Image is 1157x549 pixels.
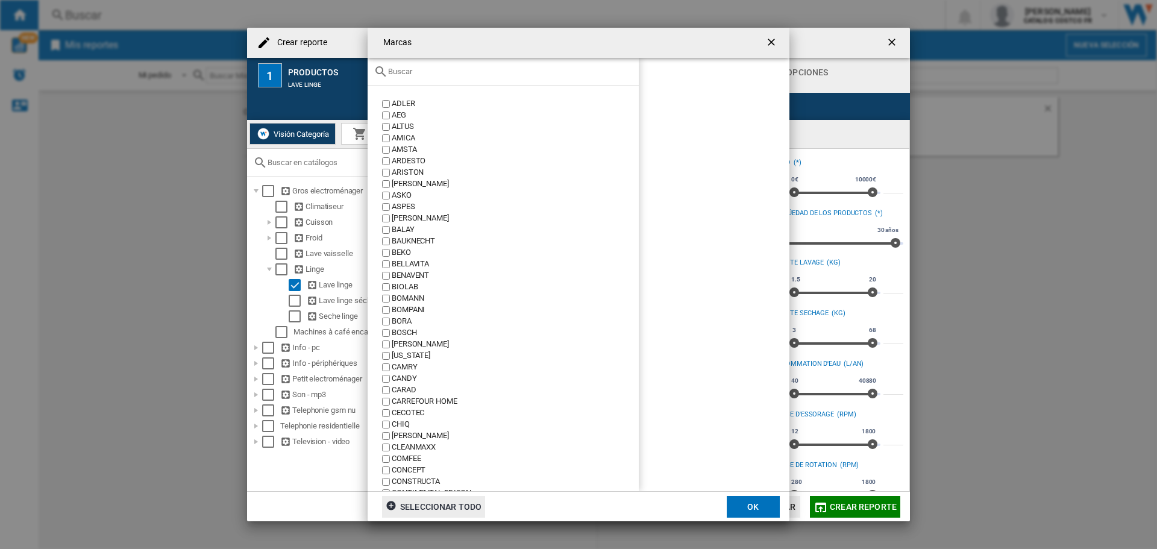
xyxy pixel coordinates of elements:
[392,407,639,419] div: CECOTEC
[392,110,639,121] div: AEG
[382,192,390,199] input: value.title
[392,339,639,350] div: [PERSON_NAME]
[727,496,780,518] button: OK
[382,295,390,303] input: value.title
[382,466,390,474] input: value.title
[392,236,639,247] div: BAUKNECHT
[392,465,639,476] div: CONCEPT
[392,167,639,178] div: ARISTON
[765,36,780,51] ng-md-icon: getI18NText('BUTTONS.CLOSE_DIALOG')
[392,396,639,407] div: CARREFOUR HOME
[382,100,390,108] input: value.title
[382,386,390,394] input: value.title
[377,37,412,49] h4: Marcas
[392,190,639,201] div: ASKO
[382,478,390,486] input: value.title
[392,293,639,304] div: BOMANN
[392,384,639,396] div: CARAD
[382,215,390,222] input: value.title
[392,350,639,362] div: [US_STATE]
[392,213,639,224] div: [PERSON_NAME]
[382,146,390,154] input: value.title
[392,201,639,213] div: ASPES
[382,363,390,371] input: value.title
[392,488,639,499] div: CONTINENTAL EDISON
[392,430,639,442] div: [PERSON_NAME]
[382,237,390,245] input: value.title
[392,442,639,453] div: CLEANMAXX
[392,155,639,167] div: ARDESTO
[382,318,390,325] input: value.title
[382,283,390,291] input: value.title
[392,133,639,144] div: AMICA
[382,111,390,119] input: value.title
[382,260,390,268] input: value.title
[382,329,390,337] input: value.title
[392,247,639,259] div: BEKO
[382,398,390,406] input: value.title
[388,67,633,76] input: Buscar
[392,121,639,133] div: ALTUS
[392,419,639,430] div: CHIQ
[392,362,639,373] div: CAMRY
[382,306,390,314] input: value.title
[382,421,390,428] input: value.title
[382,123,390,131] input: value.title
[392,476,639,488] div: CONSTRUCTA
[382,272,390,280] input: value.title
[392,270,639,281] div: BENAVENT
[382,226,390,234] input: value.title
[392,327,639,339] div: BOSCH
[382,352,390,360] input: value.title
[392,373,639,384] div: CANDY
[392,316,639,327] div: BORA
[392,304,639,316] div: BOMPANI
[382,496,485,518] button: Seleccionar todo
[382,180,390,188] input: value.title
[392,144,639,155] div: AMSTA
[382,340,390,348] input: value.title
[382,409,390,417] input: value.title
[760,31,785,55] button: getI18NText('BUTTONS.CLOSE_DIALOG')
[392,453,639,465] div: COMFEE
[382,432,390,440] input: value.title
[382,489,390,497] input: value.title
[392,224,639,236] div: BALAY
[382,134,390,142] input: value.title
[392,259,639,270] div: BELLAVITA
[382,203,390,211] input: value.title
[382,169,390,177] input: value.title
[382,455,390,463] input: value.title
[392,98,639,110] div: ADLER
[382,444,390,451] input: value.title
[386,496,481,518] div: Seleccionar todo
[382,249,390,257] input: value.title
[392,281,639,293] div: BIOLAB
[392,178,639,190] div: [PERSON_NAME]
[382,157,390,165] input: value.title
[382,375,390,383] input: value.title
